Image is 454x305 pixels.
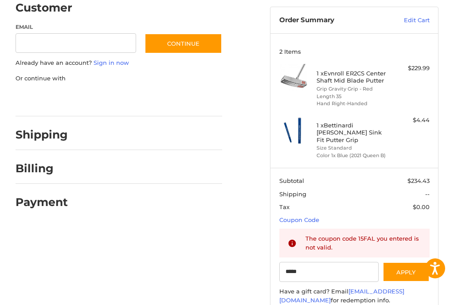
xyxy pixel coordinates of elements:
[88,91,154,107] iframe: PayPal-paylater
[16,195,68,209] h2: Payment
[279,288,404,304] a: [EMAIL_ADDRESS][DOMAIN_NAME]
[317,70,390,84] h4: 1 x Evnroll ER2CS Center Shaft Mid Blade Putter
[413,203,430,210] span: $0.00
[317,144,390,152] li: Size Standard
[16,74,223,83] p: Or continue with
[279,262,379,282] input: Gift Certificate or Coupon Code
[279,48,430,55] h3: 2 Items
[279,203,290,210] span: Tax
[317,152,390,159] li: Color 1x Blue (2021 Queen B)
[16,162,67,175] h2: Billing
[305,234,421,252] div: The coupon code 15FAL you entered is not valid.
[16,23,136,31] label: Email
[317,122,390,143] h4: 1 x Bettinardi [PERSON_NAME] Sink Fit Putter Grip
[407,177,430,184] span: $234.43
[12,91,79,107] iframe: PayPal-paypal
[317,85,390,93] li: Grip Gravity Grip - Red
[392,64,430,73] div: $229.99
[279,287,430,305] div: Have a gift card? Email for redemption info.
[145,33,222,54] button: Continue
[94,59,129,66] a: Sign in now
[383,262,430,282] button: Apply
[279,177,304,184] span: Subtotal
[392,116,430,125] div: $4.44
[16,1,72,15] h2: Customer
[279,16,382,25] h3: Order Summary
[425,190,430,198] span: --
[317,93,390,100] li: Length 35
[317,100,390,107] li: Hand Right-Handed
[279,190,306,198] span: Shipping
[16,59,223,67] p: Already have an account?
[279,216,319,223] a: Coupon Code
[16,128,68,142] h2: Shipping
[382,16,430,25] a: Edit Cart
